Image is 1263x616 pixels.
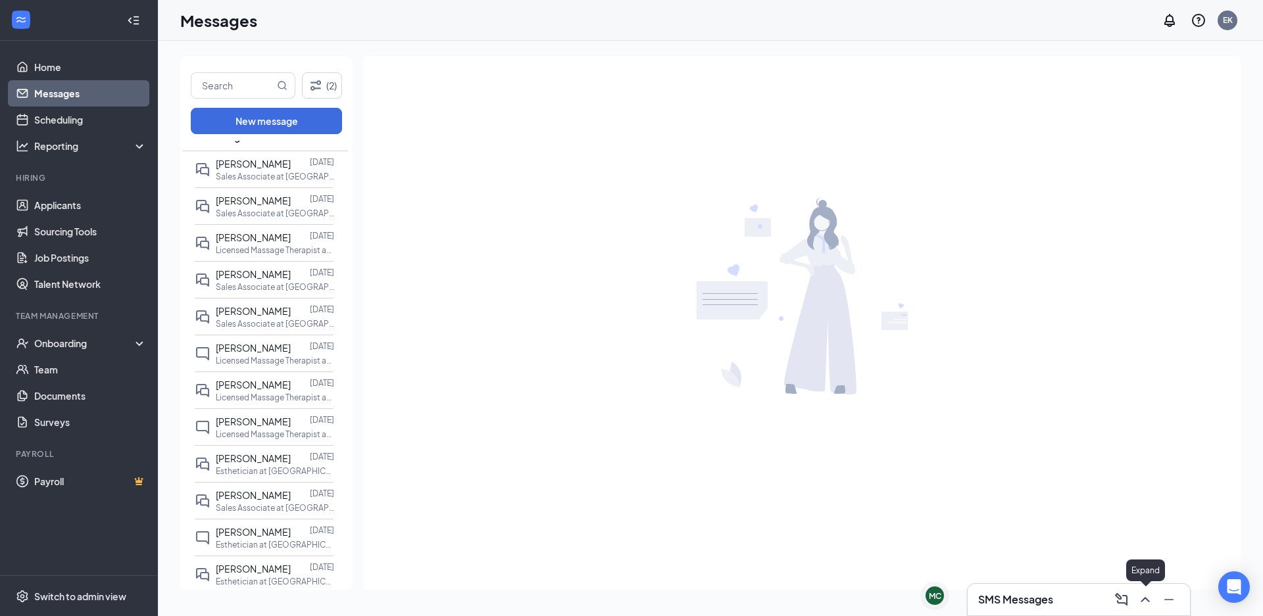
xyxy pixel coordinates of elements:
[195,162,210,178] svg: DoubleChat
[16,590,29,603] svg: Settings
[310,561,334,573] p: [DATE]
[310,451,334,462] p: [DATE]
[310,414,334,425] p: [DATE]
[310,377,334,389] p: [DATE]
[34,245,147,271] a: Job Postings
[216,318,334,329] p: Sales Associate at [GEOGRAPHIC_DATA]
[310,304,334,315] p: [DATE]
[216,245,334,256] p: Licensed Massage Therapist at [GEOGRAPHIC_DATA]
[195,346,210,362] svg: ChatInactive
[16,310,144,321] div: Team Management
[1137,592,1153,607] svg: ChevronUp
[195,383,210,398] svg: DoubleChat
[195,235,210,251] svg: DoubleChat
[34,271,147,297] a: Talent Network
[34,356,147,383] a: Team
[216,171,334,182] p: Sales Associate at [GEOGRAPHIC_DATA]
[16,139,29,153] svg: Analysis
[310,267,334,278] p: [DATE]
[277,80,287,91] svg: MagnifyingGlass
[216,379,291,391] span: [PERSON_NAME]
[216,355,334,366] p: Licensed Massage Therapist at [GEOGRAPHIC_DATA]
[1114,592,1129,607] svg: ComposeMessage
[216,231,291,243] span: [PERSON_NAME]
[34,107,147,133] a: Scheduling
[310,525,334,536] p: [DATE]
[216,489,291,501] span: [PERSON_NAME]
[195,456,210,472] svg: DoubleChat
[16,337,29,350] svg: UserCheck
[34,383,147,409] a: Documents
[195,272,210,288] svg: DoubleChat
[310,230,334,241] p: [DATE]
[216,305,291,317] span: [PERSON_NAME]
[195,309,210,325] svg: DoubleChat
[195,567,210,582] svg: DoubleChat
[34,468,147,494] a: PayrollCrown
[216,502,334,513] p: Sales Associate at [GEOGRAPHIC_DATA]
[216,392,334,403] p: Licensed Massage Therapist at [GEOGRAPHIC_DATA]
[1135,589,1156,610] button: ChevronUp
[14,13,28,26] svg: WorkstreamLogo
[195,493,210,509] svg: DoubleChat
[180,9,257,32] h1: Messages
[34,218,147,245] a: Sourcing Tools
[216,576,334,587] p: Esthetician at [GEOGRAPHIC_DATA]
[34,409,147,435] a: Surveys
[34,139,147,153] div: Reporting
[310,156,334,168] p: [DATE]
[216,563,291,575] span: [PERSON_NAME]
[1111,589,1132,610] button: ComposeMessage
[1223,14,1233,26] div: EK
[1191,12,1206,28] svg: QuestionInfo
[191,108,342,134] button: New message
[216,526,291,538] span: [PERSON_NAME]
[216,342,291,354] span: [PERSON_NAME]
[16,172,144,183] div: Hiring
[1158,589,1179,610] button: Minimize
[216,539,334,550] p: Esthetician at [GEOGRAPHIC_DATA]
[310,193,334,204] p: [DATE]
[308,78,324,93] svg: Filter
[978,592,1053,607] h3: SMS Messages
[34,54,147,80] a: Home
[195,199,210,214] svg: DoubleChat
[216,195,291,206] span: [PERSON_NAME]
[216,281,334,293] p: Sales Associate at [GEOGRAPHIC_DATA]
[34,337,136,350] div: Onboarding
[216,429,334,440] p: Licensed Massage Therapist at [GEOGRAPHIC_DATA]
[1162,12,1177,28] svg: Notifications
[216,268,291,280] span: [PERSON_NAME]
[195,530,210,546] svg: ChatInactive
[1218,571,1250,603] div: Open Intercom Messenger
[310,341,334,352] p: [DATE]
[310,488,334,499] p: [DATE]
[127,14,140,27] svg: Collapse
[216,452,291,464] span: [PERSON_NAME]
[195,419,210,435] svg: ChatInactive
[216,158,291,170] span: [PERSON_NAME]
[34,192,147,218] a: Applicants
[216,415,291,427] span: [PERSON_NAME]
[216,465,334,477] p: Esthetician at [GEOGRAPHIC_DATA]
[34,590,126,603] div: Switch to admin view
[16,448,144,460] div: Payroll
[216,208,334,219] p: Sales Associate at [GEOGRAPHIC_DATA]
[302,72,342,99] button: Filter (2)
[929,590,941,602] div: MC
[34,80,147,107] a: Messages
[1126,559,1165,581] div: Expand
[191,73,274,98] input: Search
[1161,592,1177,607] svg: Minimize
